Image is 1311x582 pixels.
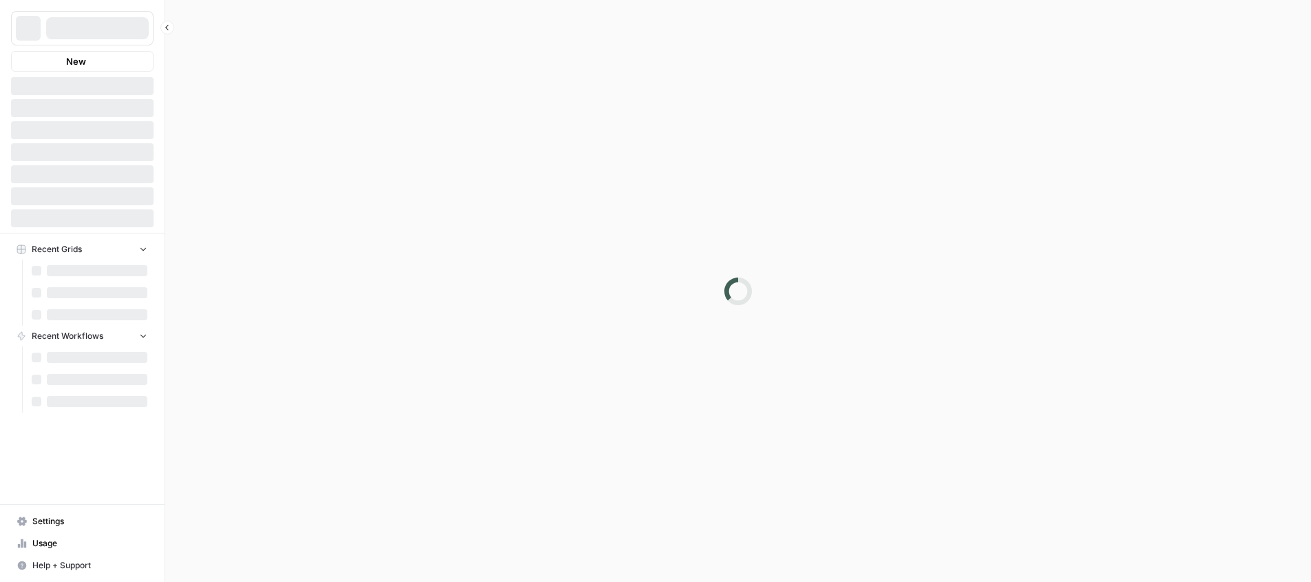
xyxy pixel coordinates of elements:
button: Recent Workflows [11,326,154,346]
span: Usage [32,537,147,550]
span: New [66,54,86,68]
span: Recent Workflows [32,330,103,342]
button: Recent Grids [11,239,154,260]
a: Settings [11,510,154,532]
button: Help + Support [11,554,154,576]
span: Help + Support [32,559,147,572]
span: Recent Grids [32,243,82,256]
a: Usage [11,532,154,554]
button: New [11,51,154,72]
span: Settings [32,515,147,528]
